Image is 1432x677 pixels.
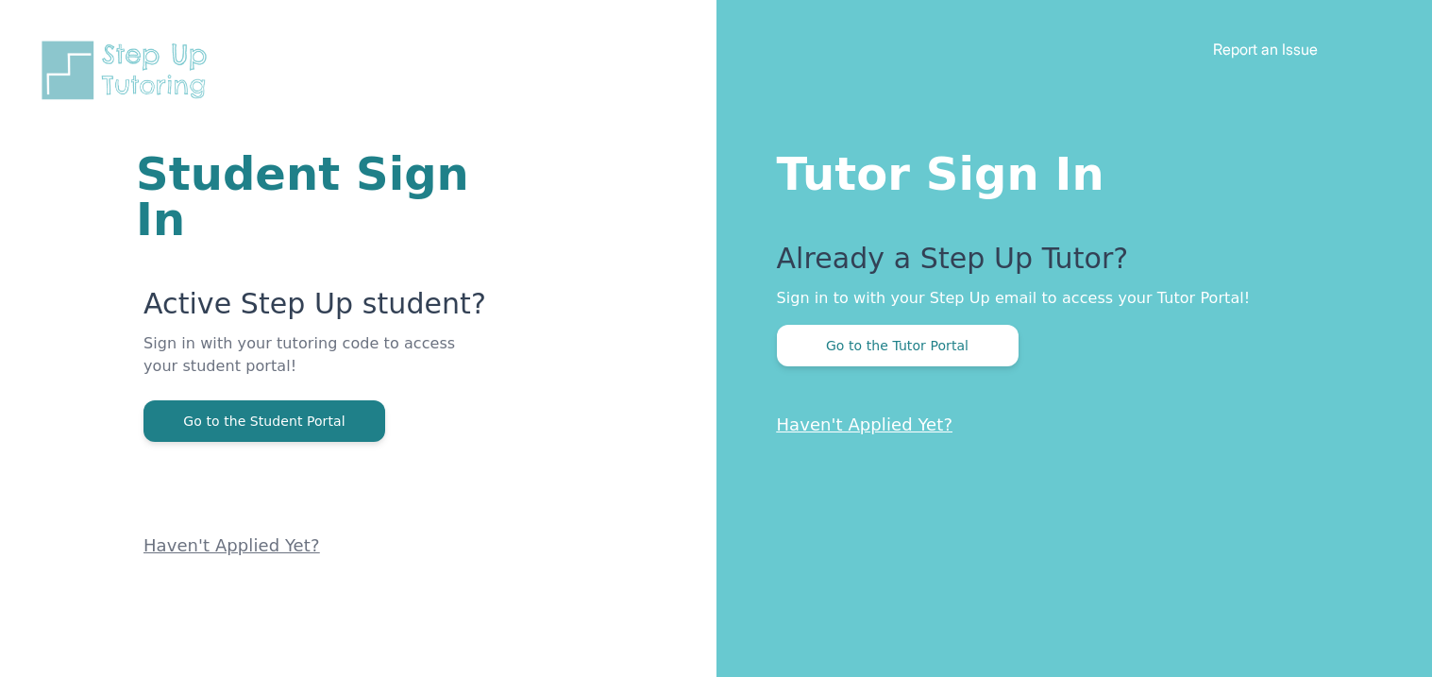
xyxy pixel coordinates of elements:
h1: Tutor Sign In [777,144,1357,196]
p: Sign in to with your Step Up email to access your Tutor Portal! [777,287,1357,310]
a: Go to the Tutor Portal [777,336,1019,354]
img: Step Up Tutoring horizontal logo [38,38,219,103]
p: Active Step Up student? [143,287,490,332]
a: Go to the Student Portal [143,412,385,430]
p: Sign in with your tutoring code to access your student portal! [143,332,490,400]
button: Go to the Student Portal [143,400,385,442]
a: Haven't Applied Yet? [143,535,320,555]
a: Haven't Applied Yet? [777,415,953,434]
button: Go to the Tutor Portal [777,325,1019,366]
a: Report an Issue [1213,40,1318,59]
p: Already a Step Up Tutor? [777,242,1357,287]
h1: Student Sign In [136,151,490,242]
